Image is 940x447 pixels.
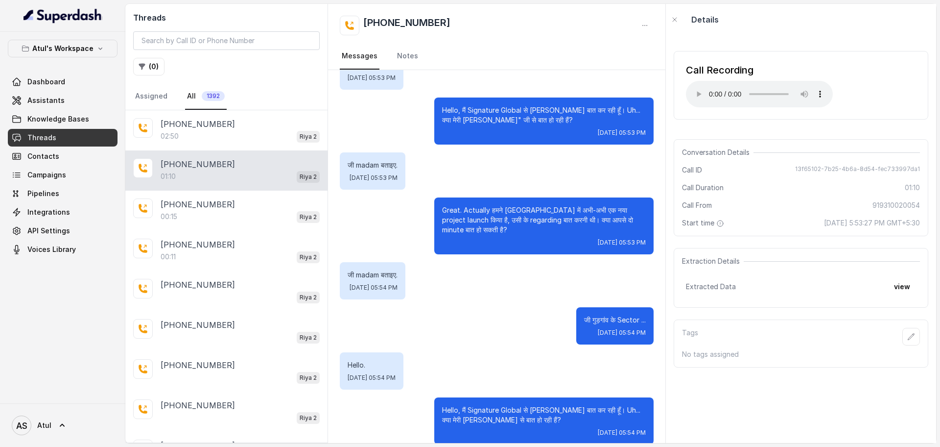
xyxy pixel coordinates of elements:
p: 02:50 [161,131,179,141]
p: Riya 2 [300,333,317,343]
p: जी गुड़गांव के Sector ... [584,315,646,325]
p: [PHONE_NUMBER] [161,279,235,291]
span: Extraction Details [682,256,744,266]
p: Atul's Workspace [32,43,94,54]
a: Notes [395,43,420,70]
p: जी madam बताइए. [348,160,398,170]
span: Dashboard [27,77,65,87]
a: API Settings [8,222,117,240]
nav: Tabs [133,83,320,110]
a: All1392 [185,83,227,110]
span: Contacts [27,151,59,161]
a: Integrations [8,203,117,221]
span: [DATE] 05:53 PM [350,174,398,182]
div: Call Recording [686,63,833,77]
span: 01:10 [905,183,920,193]
span: 919310020054 [872,200,920,210]
p: Hello. [348,360,396,370]
span: 1392 [202,91,225,101]
span: Call From [682,200,712,210]
span: [DATE] 05:53 PM [598,239,646,247]
span: Atul [37,421,51,430]
a: Assigned [133,83,169,110]
span: Knowledge Bases [27,114,89,124]
span: Threads [27,133,56,143]
text: AS [16,421,27,431]
span: Conversation Details [682,148,753,157]
p: जी madam बताइए. [348,270,398,280]
p: [PHONE_NUMBER] [161,239,235,250]
span: Call ID [682,165,702,175]
p: No tags assigned [682,349,920,359]
p: Great. Actually हमने [GEOGRAPHIC_DATA] में अभी-अभी एक नया project launch किया है, उसी के regardin... [442,205,646,235]
h2: [PHONE_NUMBER] [363,16,450,35]
a: Dashboard [8,73,117,91]
p: 00:15 [161,212,177,222]
a: Knowledge Bases [8,110,117,128]
p: Riya 2 [300,373,317,383]
p: [PHONE_NUMBER] [161,158,235,170]
span: [DATE] 5:53:27 PM GMT+5:30 [824,218,920,228]
p: 00:11 [161,252,176,262]
p: Riya 2 [300,172,317,182]
a: Threads [8,129,117,147]
a: Atul [8,412,117,439]
span: [DATE] 05:54 PM [348,374,396,382]
span: Start time [682,218,726,228]
span: Voices Library [27,245,76,254]
span: 13f65102-7b25-4b6a-8d54-fec733997da1 [795,165,920,175]
a: Assistants [8,92,117,109]
span: Call Duration [682,183,724,193]
p: Riya 2 [300,212,317,222]
a: Campaigns [8,166,117,184]
p: Hello, मैं Signature Global से [PERSON_NAME] बात कर रही हूँ। Uh... क्या मेरी [PERSON_NAME]" जी से... [442,105,646,125]
p: 01:10 [161,172,176,181]
p: [PHONE_NUMBER] [161,118,235,130]
span: Extracted Data [686,282,736,292]
span: [DATE] 05:53 PM [598,129,646,137]
p: [PHONE_NUMBER] [161,199,235,210]
h2: Threads [133,12,320,24]
nav: Tabs [340,43,654,70]
span: [DATE] 05:54 PM [598,429,646,437]
a: Voices Library [8,241,117,258]
audio: Your browser does not support the audio element. [686,81,833,107]
span: Pipelines [27,189,59,199]
span: API Settings [27,226,70,236]
p: [PHONE_NUMBER] [161,359,235,371]
button: Atul's Workspace [8,40,117,57]
span: [DATE] 05:53 PM [348,74,396,82]
img: light.svg [23,8,102,24]
span: [DATE] 05:54 PM [598,329,646,337]
span: Integrations [27,207,70,217]
p: Riya 2 [300,413,317,423]
button: view [888,278,916,296]
p: [PHONE_NUMBER] [161,399,235,411]
p: Riya 2 [300,252,317,262]
p: Riya 2 [300,293,317,302]
p: Tags [682,328,698,346]
a: Pipelines [8,185,117,202]
span: [DATE] 05:54 PM [350,284,398,292]
a: Messages [340,43,379,70]
a: Contacts [8,148,117,165]
p: Riya 2 [300,132,317,142]
p: [PHONE_NUMBER] [161,319,235,331]
input: Search by Call ID or Phone Number [133,31,320,50]
p: Details [691,14,719,25]
span: Campaigns [27,170,66,180]
p: Hello, मैं Signature Global से [PERSON_NAME] बात कर रही हूँ। Uh... क्या मेरी [PERSON_NAME] से बात... [442,405,646,425]
span: Assistants [27,96,65,105]
button: (0) [133,58,164,75]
